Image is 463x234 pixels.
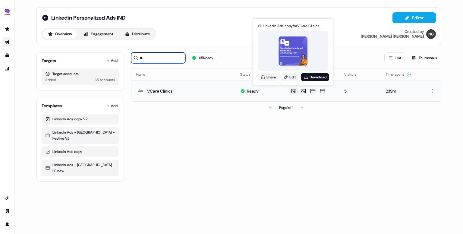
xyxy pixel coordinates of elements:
a: Edit [281,73,298,81]
div: Target accounts [45,71,115,77]
button: Engagement [78,29,118,39]
div: [PERSON_NAME] [PERSON_NAME] [361,34,424,39]
a: Go to team [2,206,12,216]
div: LinkedIn Ads copy V2 [45,116,115,122]
button: List [384,52,405,63]
div: Created by [405,29,424,34]
button: Editor [392,12,436,23]
button: Add [106,102,119,110]
a: Go to attribution [2,64,12,74]
button: 65Ready [188,52,217,63]
div: Ready [247,88,259,94]
div: LinkedIn Ads - [GEOGRAPHIC_DATA] - Festive V2 [45,129,115,141]
button: Overview [43,29,77,39]
button: Time spent [386,69,411,80]
button: Visitors [344,69,364,80]
button: Name [136,69,153,80]
span: Linkedin Personalized Ads IND [51,14,125,21]
button: Status [240,69,258,80]
div: 2:19m [386,88,416,94]
img: asset preview [279,36,308,66]
button: Share [258,73,279,81]
a: Go to templates [2,51,12,60]
div: Templates [42,103,62,109]
a: Go to outbound experience [2,37,12,47]
a: Editor [392,15,436,22]
div: 65 accounts [95,77,115,83]
button: Thumbnails [408,52,441,63]
a: Go to profile [2,220,12,229]
div: Added [45,77,56,83]
div: Targets [42,58,56,64]
a: Go to integrations [2,193,12,203]
div: 5 [344,88,376,94]
a: Go to prospects [2,24,12,34]
button: Download [301,73,329,81]
div: LinkedIn Ads copy [45,149,115,155]
button: Distribute [120,29,155,39]
div: LinkedIn Ads - [GEOGRAPHIC_DATA] - LP new [45,162,115,174]
button: Add [106,56,119,65]
div: VCare Clinics [147,88,173,94]
div: Page 1 of 1 [279,105,293,111]
div: LinkedIn Ads copy for VCare Clinics [263,23,320,29]
img: Nikunj [426,29,436,39]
